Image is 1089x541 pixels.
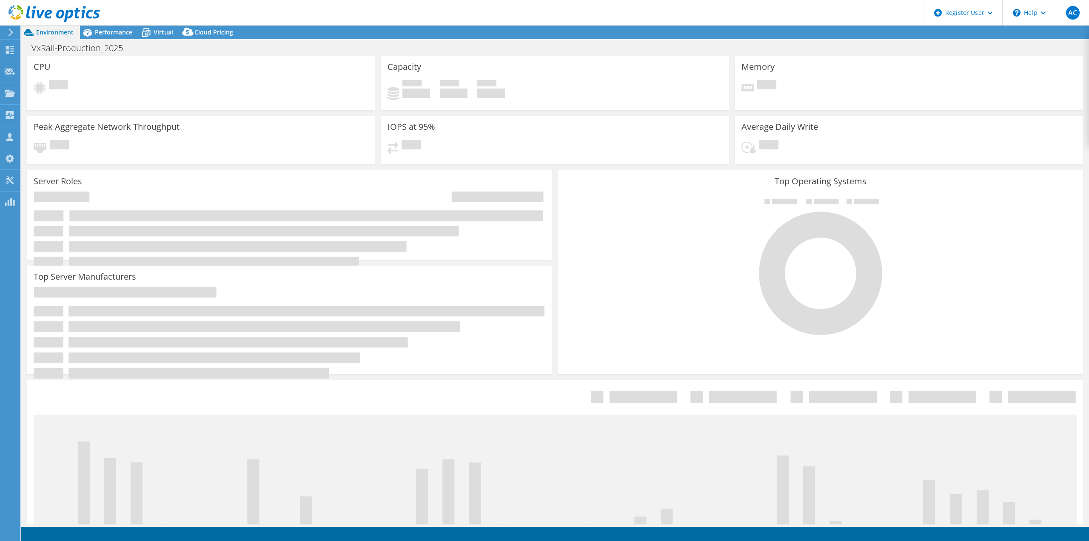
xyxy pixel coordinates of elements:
[402,140,421,152] span: Pending
[50,140,69,152] span: Pending
[49,80,68,92] span: Pending
[440,89,468,98] h4: 0 GiB
[741,62,775,72] h3: Memory
[388,122,435,132] h3: IOPS at 95%
[194,28,233,36] span: Cloud Pricing
[564,177,1077,186] h3: Top Operating Systems
[388,62,421,72] h3: Capacity
[28,43,136,53] h1: VxRail-Production_2025
[34,272,136,281] h3: Top Server Manufacturers
[440,80,459,89] span: Free
[1013,9,1021,17] svg: \n
[757,80,776,92] span: Pending
[34,177,82,186] h3: Server Roles
[741,122,818,132] h3: Average Daily Write
[759,140,778,152] span: Pending
[402,80,422,89] span: Used
[1066,6,1080,20] span: AC
[36,28,74,36] span: Environment
[95,28,132,36] span: Performance
[477,80,496,89] span: Total
[34,122,180,132] h3: Peak Aggregate Network Throughput
[402,89,430,98] h4: 0 GiB
[34,62,51,72] h3: CPU
[154,28,173,36] span: Virtual
[477,89,505,98] h4: 0 GiB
